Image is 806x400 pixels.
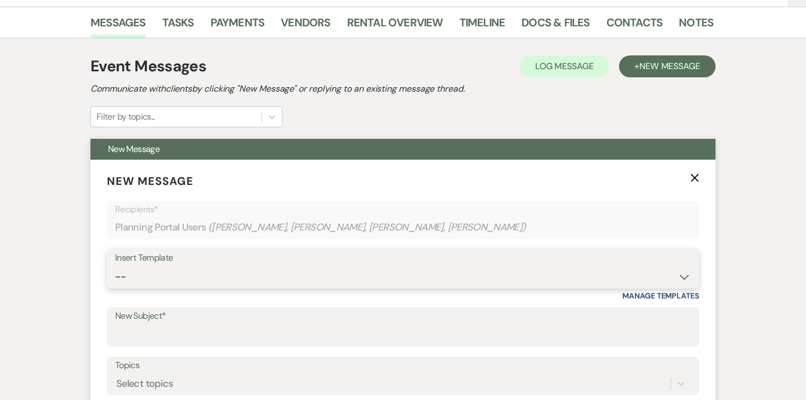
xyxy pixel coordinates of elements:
div: Planning Portal Users [115,217,691,238]
div: Insert Template [115,250,691,266]
p: Recipients* [115,202,691,217]
a: Contacts [606,14,663,38]
a: Payments [211,14,265,38]
h1: Event Messages [90,55,206,78]
a: Tasks [162,14,194,38]
label: New Subject* [115,308,691,324]
a: Notes [679,14,713,38]
span: New Message [639,60,700,72]
h2: Communicate with clients by clicking "New Message" or replying to an existing message thread. [90,82,716,95]
a: Timeline [459,14,506,38]
a: Vendors [281,14,330,38]
a: Messages [90,14,146,38]
button: +New Message [619,55,716,77]
label: Topics [115,358,691,374]
span: Log Message [535,60,594,72]
span: ( [PERSON_NAME], [PERSON_NAME], [PERSON_NAME], [PERSON_NAME] ) [208,220,527,235]
button: Log Message [520,55,609,77]
span: New Message [108,143,160,155]
div: Filter by topics... [97,110,155,123]
div: Select topics [116,376,173,391]
span: New Message [107,174,194,188]
a: Manage Templates [622,291,699,301]
a: Docs & Files [521,14,589,38]
a: Rental Overview [347,14,443,38]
